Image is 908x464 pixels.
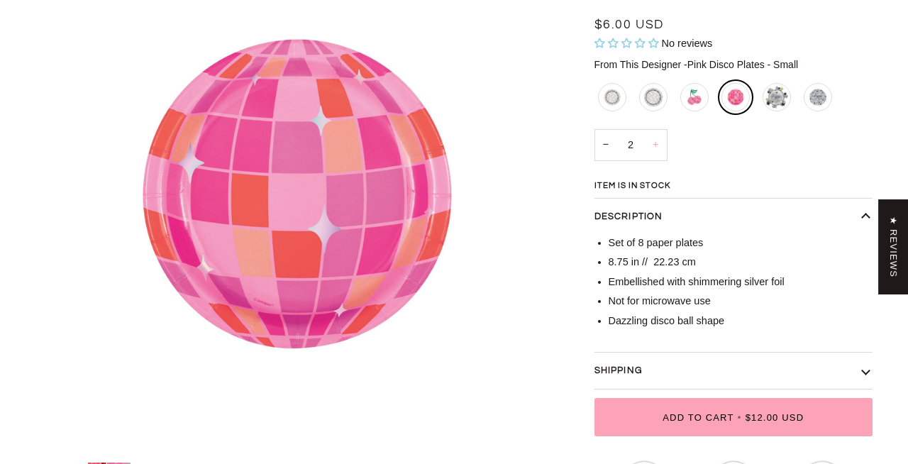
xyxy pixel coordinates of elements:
span: Pink Disco Plates - Small [684,59,798,70]
span: $6.00 USD [594,18,664,31]
button: Description [594,199,873,236]
button: Increase quantity [644,129,667,161]
li: Disco Plates - Large [636,79,671,115]
li: Set of 8 paper plates [609,236,873,251]
li: Embellished with shimmering silver foil [609,275,873,290]
li: Happy New Year Disco Napkins [800,79,836,115]
span: From This Designer [594,59,682,70]
span: • [734,412,746,423]
li: Happy New Year Starry Disco Balloon [759,79,794,115]
li: Disco Plates - Small [594,79,630,115]
button: Shipping [594,353,873,390]
div: Click to open Judge.me floating reviews tab [878,199,908,294]
button: Add to Cart [594,398,873,436]
span: 0.00 stars [594,38,662,49]
input: Quantity [594,129,668,161]
li: Not for microwave use [609,294,873,309]
span: Item is in stock [594,182,696,190]
li: Dazzling disco ball shape [609,314,873,329]
span: No reviews [662,38,713,49]
span: Add to Cart [663,412,733,423]
span: $12.00 USD [746,412,804,423]
li: Pink Disco Cherry Napkins [677,79,712,115]
button: Decrease quantity [594,129,617,161]
span: - [684,59,687,70]
li: Pink Disco Plates - Small [718,79,753,115]
li: 8.75 in // 22.23 cm [609,255,873,270]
